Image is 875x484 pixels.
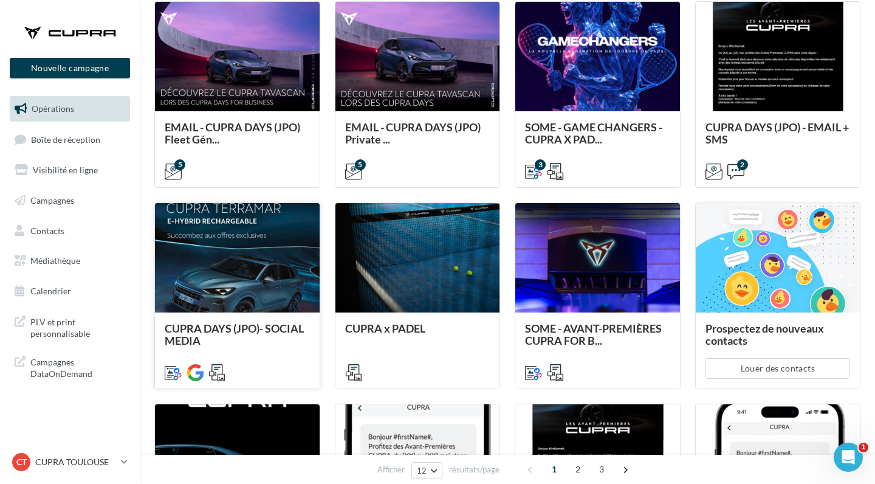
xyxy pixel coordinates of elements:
[30,314,125,340] span: PLV et print personnalisable
[525,120,662,146] span: SOME - GAME CHANGERS - CUPRA X PAD...
[30,255,80,266] span: Médiathèque
[16,456,27,468] span: CT
[33,165,98,175] span: Visibilité en ligne
[417,466,427,475] span: 12
[377,464,405,475] span: Afficher
[834,443,863,472] iframe: Intercom live chat
[7,157,132,183] a: Visibilité en ligne
[30,354,125,380] span: Campagnes DataOnDemand
[544,460,564,479] span: 1
[7,349,132,385] a: Campagnes DataOnDemand
[705,120,849,146] span: CUPRA DAYS (JPO) - EMAIL + SMS
[7,96,132,122] a: Opérations
[30,195,74,206] span: Campagnes
[7,188,132,213] a: Campagnes
[535,159,546,170] div: 3
[165,120,300,146] span: EMAIL - CUPRA DAYS (JPO) Fleet Gén...
[525,322,662,347] span: SOME - AVANT-PREMIÈRES CUPRA FOR B...
[7,309,132,345] a: PLV et print personnalisable
[35,456,116,468] p: CUPRA TOULOUSE
[7,248,132,274] a: Médiathèque
[31,134,100,144] span: Boîte de réception
[411,462,442,479] button: 12
[449,464,499,475] span: résultats/page
[7,218,132,244] a: Contacts
[32,103,74,114] span: Opérations
[355,159,366,170] div: 5
[30,225,64,235] span: Contacts
[7,278,132,304] a: Calendrier
[10,58,130,78] button: Nouvelle campagne
[345,322,425,335] span: CUPRA x PADEL
[737,159,748,170] div: 2
[705,322,824,347] span: Prospectez de nouveaux contacts
[592,460,611,479] span: 3
[568,460,588,479] span: 2
[174,159,185,170] div: 5
[345,120,481,146] span: EMAIL - CUPRA DAYS (JPO) Private ...
[7,126,132,153] a: Boîte de réception
[30,286,71,296] span: Calendrier
[705,358,851,379] button: Louer des contacts
[165,322,304,347] span: CUPRA DAYS (JPO)- SOCIAL MEDIA
[10,451,130,474] a: CT CUPRA TOULOUSE
[859,443,868,452] span: 1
